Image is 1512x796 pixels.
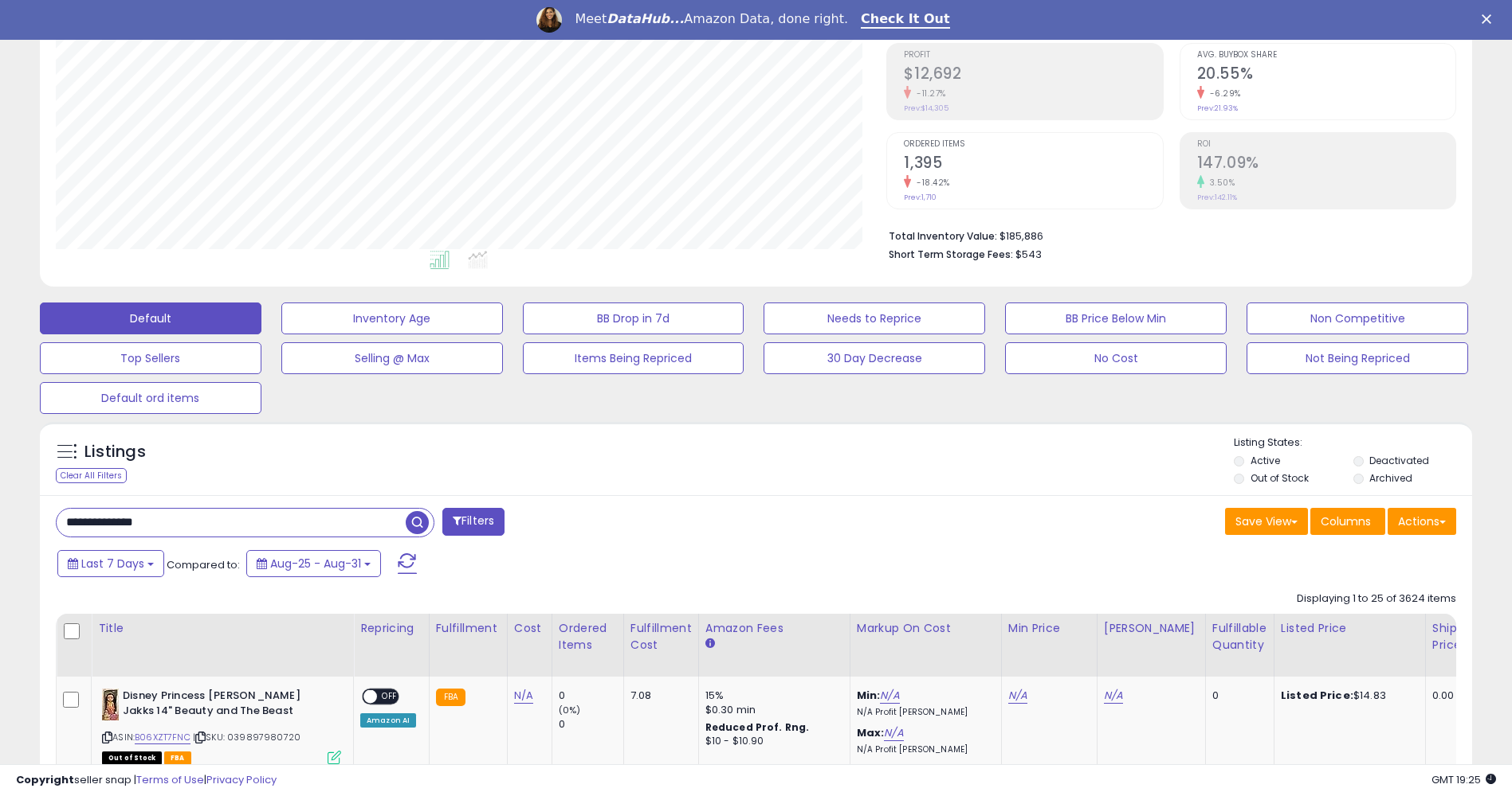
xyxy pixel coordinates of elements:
h2: 1,395 [904,154,1162,175]
button: Not Being Repriced [1247,342,1468,374]
b: Listed Price: [1281,688,1353,703]
a: N/A [1008,688,1027,704]
div: Title [98,620,347,637]
div: [PERSON_NAME] [1104,620,1199,637]
small: FBA [436,689,465,706]
div: seller snap | | [16,773,277,788]
small: Prev: 21.93% [1197,103,1238,113]
div: Displaying 1 to 25 of 3624 items [1297,591,1456,607]
span: Ordered Items [904,140,1162,149]
span: 2025-09-8 19:25 GMT [1431,772,1496,787]
div: Repricing [360,620,422,637]
label: Deactivated [1369,454,1429,467]
small: -18.42% [911,177,950,189]
button: Selling @ Max [281,342,503,374]
div: Meet Amazon Data, done right. [575,11,848,27]
small: (0%) [559,704,581,716]
div: Close [1482,14,1498,24]
span: OFF [377,690,403,704]
div: Markup on Cost [857,620,995,637]
a: N/A [884,725,903,741]
span: Aug-25 - Aug-31 [270,556,361,572]
div: Listed Price [1281,620,1419,637]
small: -11.27% [911,88,946,99]
small: 3.50% [1204,177,1235,189]
button: BB Price Below Min [1005,302,1227,334]
button: Last 7 Days [57,550,164,577]
b: Short Term Storage Fees: [889,248,1013,261]
strong: Copyright [16,772,74,787]
img: Profile image for Georgie [536,7,562,33]
b: Total Inventory Value: [889,229,997,243]
div: Clear All Filters [56,468,127,483]
h2: $12,692 [904,64,1162,86]
a: N/A [880,688,899,704]
span: Compared to: [167,557,240,572]
button: Needs to Reprice [764,302,985,334]
small: Prev: 142.11% [1197,193,1237,202]
p: N/A Profit [PERSON_NAME] [857,744,989,755]
small: Prev: 1,710 [904,193,937,202]
div: ASIN: [102,689,341,763]
b: Min: [857,688,881,703]
label: Out of Stock [1251,471,1309,485]
div: Fulfillment [436,620,501,637]
span: Last 7 Days [81,556,144,572]
button: Items Being Repriced [523,342,744,374]
a: B06XZT7FNC [135,731,190,744]
span: Avg. Buybox Share [1197,51,1455,60]
a: N/A [514,688,533,704]
span: Columns [1321,513,1371,529]
div: 0 [559,717,623,732]
button: Aug-25 - Aug-31 [246,550,381,577]
h2: 20.55% [1197,64,1455,86]
i: DataHub... [607,11,684,26]
div: $10 - $10.90 [705,735,838,748]
div: 0.00 [1432,689,1459,703]
h2: 147.09% [1197,154,1455,175]
img: 51xpRo8aKUL._SL40_.jpg [102,689,119,720]
button: Inventory Age [281,302,503,334]
button: 30 Day Decrease [764,342,985,374]
div: Cost [514,620,545,637]
button: Filters [442,508,505,536]
button: Save View [1225,508,1308,535]
small: Prev: $14,305 [904,103,948,113]
h5: Listings [84,441,146,463]
li: $185,886 [889,225,1444,244]
div: $0.30 min [705,703,838,717]
div: $14.83 [1281,689,1413,703]
div: 0 [559,689,623,703]
button: No Cost [1005,342,1227,374]
small: -6.29% [1204,88,1241,99]
b: Disney Princess [PERSON_NAME] Jakks 14" Beauty and The Beast [123,689,316,722]
a: Terms of Use [136,772,204,787]
span: Profit [904,51,1162,60]
a: Check It Out [861,11,950,29]
div: Ship Price [1432,620,1464,654]
button: BB Drop in 7d [523,302,744,334]
span: | SKU: 039897980720 [193,731,300,743]
button: Columns [1310,508,1385,535]
b: Reduced Prof. Rng. [705,720,810,734]
label: Archived [1369,471,1412,485]
p: N/A Profit [PERSON_NAME] [857,707,989,718]
span: ROI [1197,140,1455,149]
div: Fulfillment Cost [630,620,692,654]
div: 0 [1212,689,1262,703]
span: $543 [1015,247,1042,262]
div: Fulfillable Quantity [1212,620,1267,654]
button: Non Competitive [1247,302,1468,334]
a: Privacy Policy [206,772,277,787]
p: Listing States: [1234,435,1472,451]
div: Amazon AI [360,713,416,728]
div: Ordered Items [559,620,617,654]
small: Amazon Fees. [705,637,715,651]
label: Active [1251,454,1280,467]
div: 15% [705,689,838,703]
button: Default ord items [40,382,261,414]
div: 7.08 [630,689,686,703]
button: Actions [1388,508,1456,535]
b: Max: [857,725,885,740]
a: N/A [1104,688,1123,704]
